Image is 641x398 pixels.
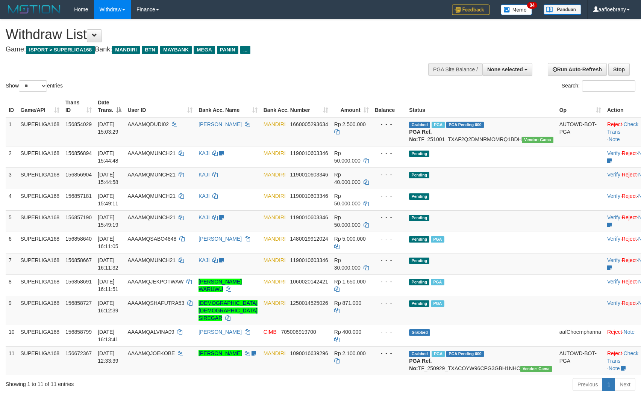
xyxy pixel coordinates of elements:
span: Copy 1190010603346 to clipboard [290,150,328,156]
img: panduan.png [544,5,581,15]
a: [PERSON_NAME] [199,329,242,335]
span: 156858667 [65,257,92,263]
th: Balance [372,96,406,117]
span: Pending [409,172,429,178]
a: [DEMOGRAPHIC_DATA] [DEMOGRAPHIC_DATA] SIREGAR [199,300,258,321]
a: Reject [622,257,637,263]
span: MANDIRI [264,350,286,356]
span: BTN [142,46,158,54]
th: Bank Acc. Name: activate to sort column ascending [195,96,261,117]
span: AAAAMQMUNCH21 [127,172,176,178]
span: Copy 1190010603346 to clipboard [290,193,328,199]
span: MANDIRI [264,279,286,285]
a: [PERSON_NAME] WARUWU [199,279,242,292]
span: Marked by aafsoycanthlai [431,279,444,285]
td: 2 [6,146,18,167]
label: Search: [562,80,635,92]
a: KAJI [199,214,210,220]
span: Pending [409,236,429,243]
span: 156672367 [65,350,92,356]
span: Pending [409,151,429,157]
div: - - - [375,328,403,336]
span: None selected [487,66,523,72]
td: SUPERLIGA168 [18,117,63,146]
span: MANDIRI [264,193,286,199]
select: Showentries [19,80,47,92]
span: MEGA [194,46,215,54]
a: Reject [607,121,622,127]
td: 8 [6,274,18,296]
span: AAAAMQSABO4848 [127,236,176,242]
a: Verify [607,279,620,285]
span: MANDIRI [112,46,140,54]
a: Note [609,136,620,142]
span: 156858799 [65,329,92,335]
td: 5 [6,210,18,232]
span: Rp 5.000.000 [334,236,366,242]
td: TF_250929_TXACOYW96CPG3GBH1NHC [406,346,556,375]
td: 6 [6,232,18,253]
div: - - - [375,278,403,285]
a: Note [609,365,620,371]
span: [DATE] 12:33:39 [98,350,118,364]
img: Feedback.jpg [452,5,489,15]
a: Verify [607,214,620,220]
span: Vendor URL: https://trx31.1velocity.biz [520,366,552,372]
div: - - - [375,171,403,178]
a: 1 [602,378,615,391]
span: Copy 1250014525026 to clipboard [290,300,328,306]
div: - - - [375,235,403,243]
span: Marked by aafsoycanthlai [432,122,445,128]
span: Rp 871.000 [334,300,361,306]
a: Reject [622,214,637,220]
span: Pending [409,193,429,200]
span: MANDIRI [264,121,286,127]
span: Rp 2.100.000 [334,350,366,356]
span: ... [240,46,250,54]
a: [PERSON_NAME] [199,350,242,356]
span: Grabbed [409,122,430,128]
td: AUTOWD-BOT-PGA [556,346,604,375]
td: aafChoemphanna [556,325,604,346]
img: MOTION_logo.png [6,4,63,15]
span: CIMB [264,329,277,335]
div: PGA Site Balance / [428,63,482,76]
a: [PERSON_NAME] [199,236,242,242]
span: 156857181 [65,193,92,199]
div: Showing 1 to 11 of 11 entries [6,377,261,388]
td: 3 [6,167,18,189]
td: SUPERLIGA168 [18,325,63,346]
a: Reject [622,300,637,306]
span: [DATE] 16:12:39 [98,300,118,314]
div: - - - [375,121,403,128]
a: Previous [573,378,603,391]
h4: Game: Bank: [6,46,420,53]
td: SUPERLIGA168 [18,253,63,274]
span: [DATE] 15:44:58 [98,172,118,185]
span: Rp 50.000.000 [334,214,361,228]
td: SUPERLIGA168 [18,210,63,232]
span: MANDIRI [264,236,286,242]
div: - - - [375,350,403,357]
div: - - - [375,214,403,221]
span: Copy 1660005293634 to clipboard [290,121,328,127]
label: Show entries [6,80,63,92]
span: Rp 400.000 [334,329,361,335]
span: Pending [409,300,429,307]
th: ID [6,96,18,117]
span: [DATE] 16:11:05 [98,236,118,249]
span: Grabbed [409,351,430,357]
td: SUPERLIGA168 [18,146,63,167]
span: 156856894 [65,150,92,156]
a: Reject [622,150,637,156]
th: Op: activate to sort column ascending [556,96,604,117]
div: - - - [375,256,403,264]
span: 156854029 [65,121,92,127]
td: SUPERLIGA168 [18,189,63,210]
th: Date Trans.: activate to sort column descending [95,96,124,117]
span: Copy 705006919700 to clipboard [281,329,316,335]
span: [DATE] 15:49:11 [98,193,118,207]
span: 156857190 [65,214,92,220]
span: [DATE] 15:03:29 [98,121,118,135]
span: AAAAMQDUDI02 [127,121,169,127]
